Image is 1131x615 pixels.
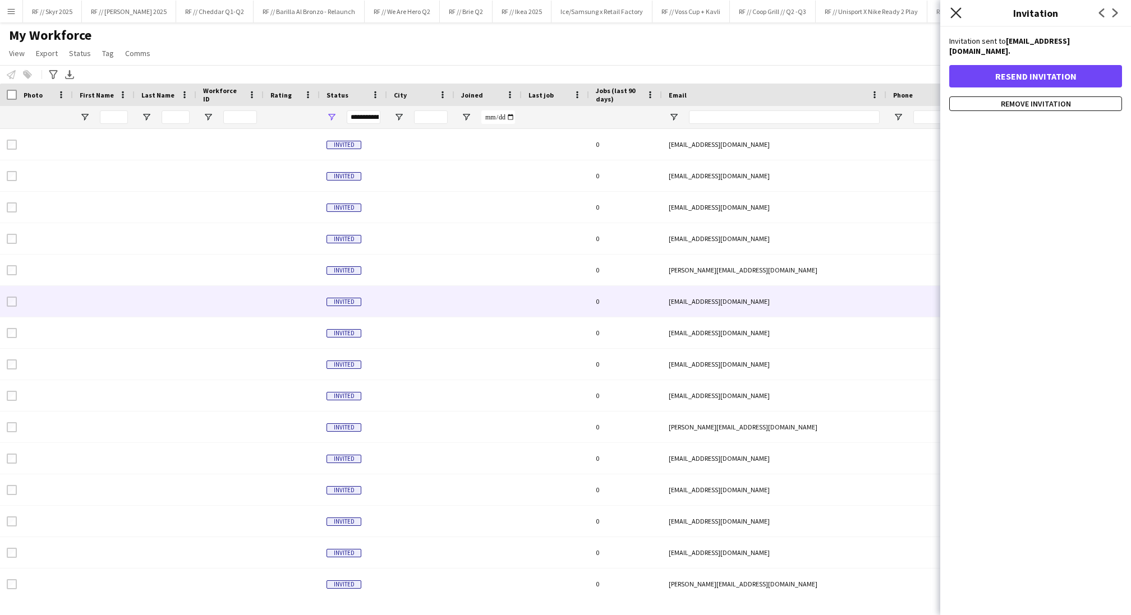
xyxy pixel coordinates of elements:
[662,568,886,599] div: [PERSON_NAME][EMAIL_ADDRESS][DOMAIN_NAME]
[949,96,1122,111] button: Remove invitation
[121,46,155,61] a: Comms
[589,537,662,568] div: 0
[24,91,43,99] span: Photo
[327,266,361,275] span: Invited
[7,454,17,464] input: Row Selection is disabled for this row (unchecked)
[669,112,679,122] button: Open Filter Menu
[949,65,1122,87] button: Resend invitation
[662,411,886,442] div: [PERSON_NAME][EMAIL_ADDRESS][DOMAIN_NAME]
[100,110,128,124] input: First Name Filter Input
[7,579,17,589] input: Row Selection is disabled for this row (unchecked)
[589,568,662,599] div: 0
[125,48,150,58] span: Comms
[7,328,17,338] input: Row Selection is disabled for this row (unchecked)
[589,129,662,160] div: 0
[481,110,515,124] input: Joined Filter Input
[36,48,58,58] span: Export
[589,380,662,411] div: 0
[589,506,662,537] div: 0
[47,68,60,81] app-action-btn: Advanced filters
[31,46,62,61] a: Export
[662,255,886,285] div: [PERSON_NAME][EMAIL_ADDRESS][DOMAIN_NAME]
[589,192,662,223] div: 0
[596,86,642,103] span: Jobs (last 90 days)
[9,48,25,58] span: View
[662,537,886,568] div: [EMAIL_ADDRESS][DOMAIN_NAME]
[7,202,17,212] input: Row Selection is disabled for this row (unchecked)
[589,411,662,442] div: 0
[327,141,361,149] span: Invited
[662,506,886,537] div: [EMAIL_ADDRESS][DOMAIN_NAME]
[893,91,913,99] span: Phone
[7,234,17,244] input: Row Selection is disabled for this row (unchecked)
[7,422,17,432] input: Row Selection is disabled for this row (unchecked)
[414,110,448,124] input: City Filter Input
[461,112,471,122] button: Open Filter Menu
[7,548,17,558] input: Row Selection is disabled for this row (unchecked)
[589,349,662,380] div: 0
[327,486,361,494] span: Invited
[141,112,151,122] button: Open Filter Menu
[927,1,1016,22] button: RF // Q-meieriene Q1-Q2
[270,91,292,99] span: Rating
[7,485,17,495] input: Row Selection is disabled for this row (unchecked)
[7,297,17,307] input: Row Selection is disabled for this row (unchecked)
[7,140,17,150] input: Row Selection is disabled for this row (unchecked)
[327,235,361,243] span: Invited
[7,516,17,526] input: Row Selection is disabled for this row (unchecked)
[949,36,1070,56] strong: [EMAIL_ADDRESS][DOMAIN_NAME].
[327,360,361,369] span: Invited
[662,380,886,411] div: [EMAIL_ADDRESS][DOMAIN_NAME]
[327,91,348,99] span: Status
[98,46,118,61] a: Tag
[7,359,17,369] input: Row Selection is disabled for this row (unchecked)
[589,443,662,474] div: 0
[493,1,551,22] button: RF // Ikea 2025
[254,1,365,22] button: RF // Barilla Al Bronzo - Relaunch
[652,1,730,22] button: RF // Voss Cup + Kavli
[63,68,76,81] app-action-btn: Export XLSX
[327,580,361,589] span: Invited
[327,517,361,526] span: Invited
[662,474,886,505] div: [EMAIL_ADDRESS][DOMAIN_NAME]
[327,455,361,463] span: Invited
[949,36,1122,56] p: Invitation sent to
[528,91,554,99] span: Last job
[394,91,407,99] span: City
[662,129,886,160] div: [EMAIL_ADDRESS][DOMAIN_NAME]
[662,286,886,317] div: [EMAIL_ADDRESS][DOMAIN_NAME]
[589,255,662,285] div: 0
[69,48,91,58] span: Status
[82,1,176,22] button: RF // [PERSON_NAME] 2025
[327,392,361,400] span: Invited
[394,112,404,122] button: Open Filter Menu
[669,91,687,99] span: Email
[327,204,361,212] span: Invited
[7,391,17,401] input: Row Selection is disabled for this row (unchecked)
[80,91,114,99] span: First Name
[461,91,483,99] span: Joined
[7,265,17,275] input: Row Selection is disabled for this row (unchecked)
[662,349,886,380] div: [EMAIL_ADDRESS][DOMAIN_NAME]
[23,1,82,22] button: RF // Skyr 2025
[223,110,257,124] input: Workforce ID Filter Input
[662,192,886,223] div: [EMAIL_ADDRESS][DOMAIN_NAME]
[65,46,95,61] a: Status
[589,223,662,254] div: 0
[141,91,174,99] span: Last Name
[327,423,361,432] span: Invited
[365,1,440,22] button: RF // We Are Hero Q2
[440,1,493,22] button: RF // Brie Q2
[4,46,29,61] a: View
[203,86,243,103] span: Workforce ID
[102,48,114,58] span: Tag
[689,110,880,124] input: Email Filter Input
[327,112,337,122] button: Open Filter Menu
[662,160,886,191] div: [EMAIL_ADDRESS][DOMAIN_NAME]
[327,549,361,557] span: Invited
[7,171,17,181] input: Row Selection is disabled for this row (unchecked)
[662,317,886,348] div: [EMAIL_ADDRESS][DOMAIN_NAME]
[940,6,1131,20] h3: Invitation
[913,110,1023,124] input: Phone Filter Input
[551,1,652,22] button: Ice/Samsung x Retail Factory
